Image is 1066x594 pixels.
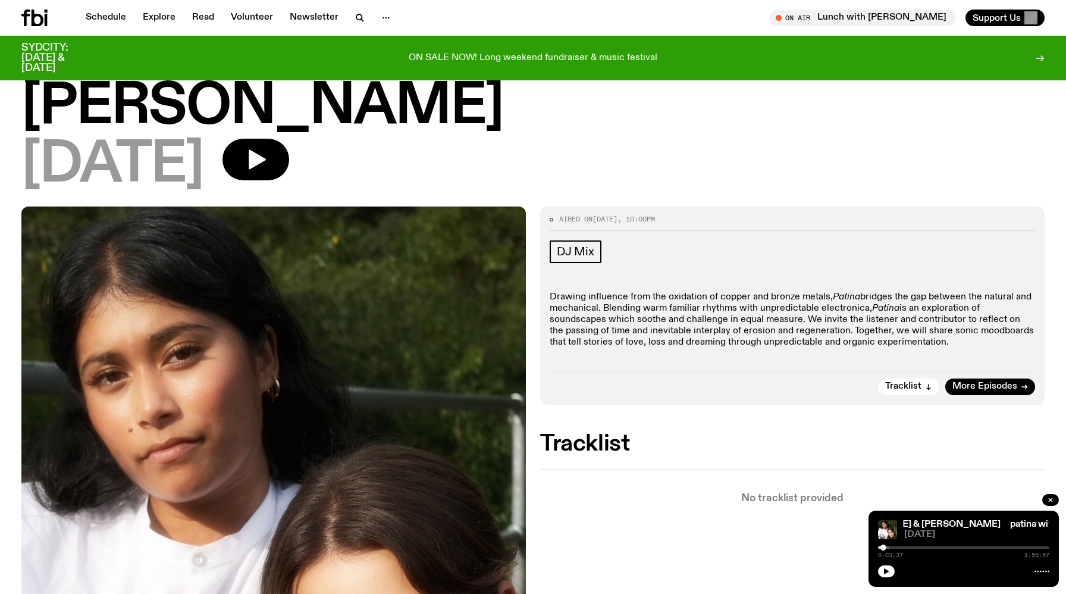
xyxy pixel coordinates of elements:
[965,10,1045,26] button: Support Us
[770,10,956,26] button: On AirLunch with [PERSON_NAME]
[540,493,1045,504] p: No tracklist provided
[1024,552,1049,558] span: 1:59:57
[872,304,899,313] em: Patina
[945,379,1035,395] a: More Episodes
[592,214,617,224] span: [DATE]
[283,10,346,26] a: Newsletter
[224,10,280,26] a: Volunteer
[21,139,203,192] span: [DATE]
[878,379,939,395] button: Tracklist
[557,245,594,258] span: DJ Mix
[185,10,221,26] a: Read
[79,10,133,26] a: Schedule
[21,43,98,73] h3: SYDCITY: [DATE] & [DATE]
[783,520,1001,529] a: patina with [PERSON_NAME] & [PERSON_NAME]
[21,27,1045,134] h1: patina with [PERSON_NAME] & [PERSON_NAME]
[617,214,655,224] span: , 10:00pm
[550,240,601,263] a: DJ Mix
[136,10,183,26] a: Explore
[952,382,1017,391] span: More Episodes
[878,552,903,558] span: 0:03:37
[885,382,921,391] span: Tracklist
[540,433,1045,455] h2: Tracklist
[409,53,657,64] p: ON SALE NOW! Long weekend fundraiser & music festival
[550,292,1035,349] p: Drawing influence from the oxidation of copper and bronze metals, bridges the gap between the nat...
[833,292,860,302] em: Patina
[559,214,592,224] span: Aired on
[904,530,1049,539] span: [DATE]
[973,12,1021,23] span: Support Us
